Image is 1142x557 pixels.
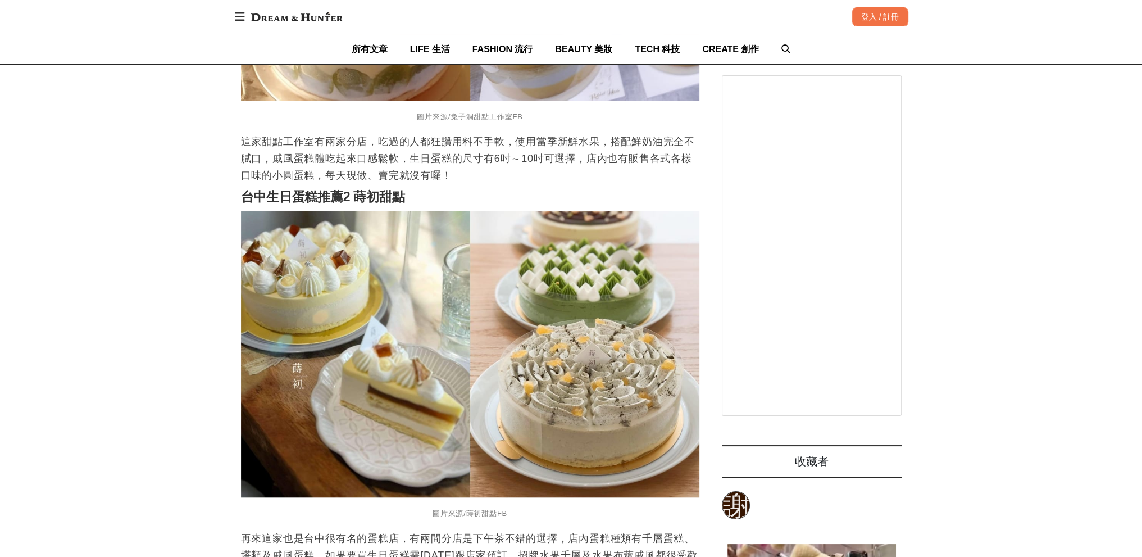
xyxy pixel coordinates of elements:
[555,44,612,54] span: BEAUTY 美妝
[410,34,450,64] a: LIFE 生活
[702,34,759,64] a: CREATE 創作
[555,34,612,64] a: BEAUTY 美妝
[417,112,522,121] span: 圖片來源/兔子洞甜點工作室FB
[241,211,699,497] img: 6家台中生日蛋糕推薦！網美蛋糕、客製蛋糕通通有，在地人口碑好評，跟著訂不踩雷
[722,491,750,519] a: 謝
[795,455,829,468] span: 收藏者
[433,509,507,518] span: 圖片來源/蒔初甜點FB
[472,44,533,54] span: FASHION 流行
[245,7,348,27] img: Dream & Hunter
[410,44,450,54] span: LIFE 生活
[472,34,533,64] a: FASHION 流行
[241,189,405,204] strong: 台中生日蛋糕推薦2 蒔初甜點
[702,44,759,54] span: CREATE 創作
[352,44,388,54] span: 所有文章
[635,44,680,54] span: TECH 科技
[852,7,908,26] div: 登入 / 註冊
[635,34,680,64] a: TECH 科技
[352,34,388,64] a: 所有文章
[241,133,699,184] p: 這家甜點工作室有兩家分店，吃過的人都狂讚用料不手軟，使用當季新鮮水果，搭配鮮奶油完全不膩口，戚風蛋糕體吃起來口感鬆軟，生日蛋糕的尺寸有6吋～10吋可選擇，店內也有販售各式各樣口味的小圓蛋糕，每天...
